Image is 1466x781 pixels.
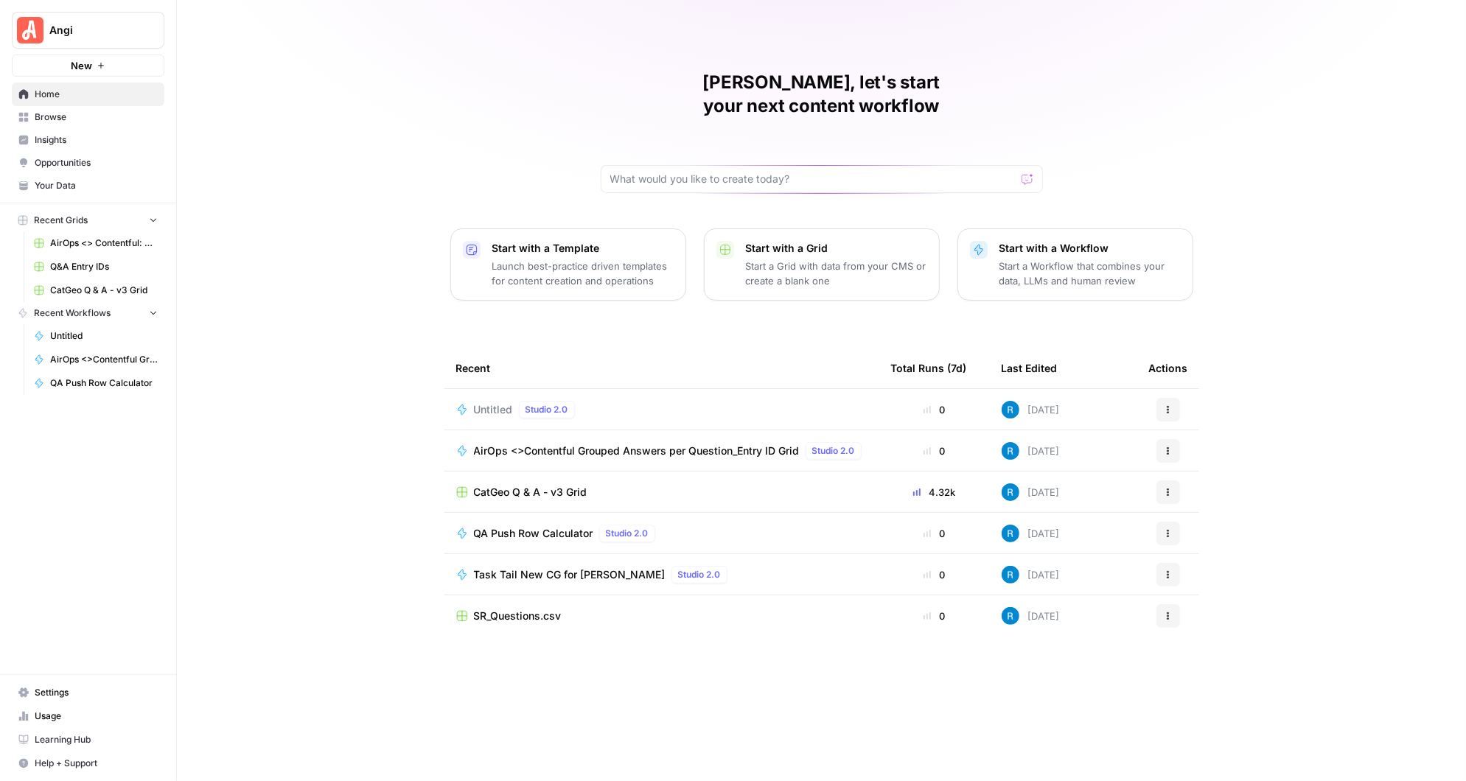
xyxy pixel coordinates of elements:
div: 0 [891,567,978,582]
button: Start with a GridStart a Grid with data from your CMS or create a blank one [704,228,940,301]
div: Last Edited [1002,348,1058,388]
a: Settings [12,681,164,704]
button: Recent Grids [12,209,164,231]
span: Home [35,88,158,101]
span: Your Data [35,179,158,192]
span: Studio 2.0 [812,444,855,458]
img: Angi Logo [17,17,43,43]
span: SR_Questions.csv [474,609,562,623]
div: Total Runs (7d) [891,348,967,388]
span: Angi [49,23,139,38]
div: [DATE] [1002,401,1060,418]
img: 4ql36xcz6vn5z6vl131rp0snzihs [1002,566,1019,584]
a: CatGeo Q & A - v3 Grid [456,485,868,500]
span: Help + Support [35,757,158,770]
span: AirOps <>Contentful Grouped Answers per Question_Entry ID Grid [474,444,800,458]
button: Start with a TemplateLaunch best-practice driven templates for content creation and operations [450,228,686,301]
a: AirOps <>Contentful Grouped Answers per Question_Entry ID Grid [27,348,164,371]
span: Studio 2.0 [606,527,649,540]
a: Your Data [12,174,164,197]
div: [DATE] [1002,442,1060,460]
span: CatGeo Q & A - v3 Grid [474,485,587,500]
p: Start a Workflow that combines your data, LLMs and human review [999,259,1181,288]
p: Launch best-practice driven templates for content creation and operations [492,259,674,288]
img: 4ql36xcz6vn5z6vl131rp0snzihs [1002,401,1019,418]
img: 4ql36xcz6vn5z6vl131rp0snzihs [1002,442,1019,460]
a: Q&A Entry IDs [27,255,164,279]
a: Insights [12,128,164,152]
button: Start with a WorkflowStart a Workflow that combines your data, LLMs and human review [957,228,1193,301]
span: Untitled [50,329,158,343]
input: What would you like to create today? [610,172,1016,186]
span: QA Push Row Calculator [50,377,158,390]
a: Task Tail New CG for [PERSON_NAME]Studio 2.0 [456,566,868,584]
p: Start with a Template [492,241,674,256]
span: CatGeo Q & A - v3 Grid [50,284,158,297]
a: Browse [12,105,164,129]
div: [DATE] [1002,566,1060,584]
p: Start a Grid with data from your CMS or create a blank one [746,259,927,288]
span: Task Tail New CG for [PERSON_NAME] [474,567,666,582]
span: Usage [35,710,158,723]
h1: [PERSON_NAME], let's start your next content workflow [601,71,1043,118]
a: Usage [12,704,164,728]
a: Opportunities [12,151,164,175]
div: [DATE] [1002,525,1060,542]
a: AirOps <> Contentful: Create FAQ List 2 Grid [27,231,164,255]
span: AirOps <> Contentful: Create FAQ List 2 Grid [50,237,158,250]
p: Start with a Grid [746,241,927,256]
button: Workspace: Angi [12,12,164,49]
span: Studio 2.0 [526,403,568,416]
div: 4.32k [891,485,978,500]
span: Studio 2.0 [678,568,721,581]
img: 4ql36xcz6vn5z6vl131rp0snzihs [1002,525,1019,542]
div: 0 [891,444,978,458]
a: SR_Questions.csv [456,609,868,623]
span: Recent Workflows [34,307,111,320]
button: Recent Workflows [12,302,164,324]
a: UntitledStudio 2.0 [456,401,868,418]
span: Untitled [474,402,513,417]
button: Help + Support [12,752,164,775]
span: Settings [35,686,158,699]
div: Actions [1149,348,1188,388]
div: Recent [456,348,868,388]
span: Browse [35,111,158,124]
a: AirOps <>Contentful Grouped Answers per Question_Entry ID GridStudio 2.0 [456,442,868,460]
span: Q&A Entry IDs [50,260,158,273]
span: Recent Grids [34,214,88,227]
div: 0 [891,526,978,541]
span: AirOps <>Contentful Grouped Answers per Question_Entry ID Grid [50,353,158,366]
div: [DATE] [1002,607,1060,625]
span: Opportunities [35,156,158,169]
a: Home [12,83,164,106]
div: 0 [891,609,978,623]
a: QA Push Row Calculator [27,371,164,395]
span: Insights [35,133,158,147]
a: Learning Hub [12,728,164,752]
img: 4ql36xcz6vn5z6vl131rp0snzihs [1002,483,1019,501]
div: 0 [891,402,978,417]
span: QA Push Row Calculator [474,526,593,541]
span: Learning Hub [35,733,158,746]
img: 4ql36xcz6vn5z6vl131rp0snzihs [1002,607,1019,625]
a: QA Push Row CalculatorStudio 2.0 [456,525,868,542]
div: [DATE] [1002,483,1060,501]
a: Untitled [27,324,164,348]
span: New [71,58,92,73]
button: New [12,55,164,77]
a: CatGeo Q & A - v3 Grid [27,279,164,302]
p: Start with a Workflow [999,241,1181,256]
